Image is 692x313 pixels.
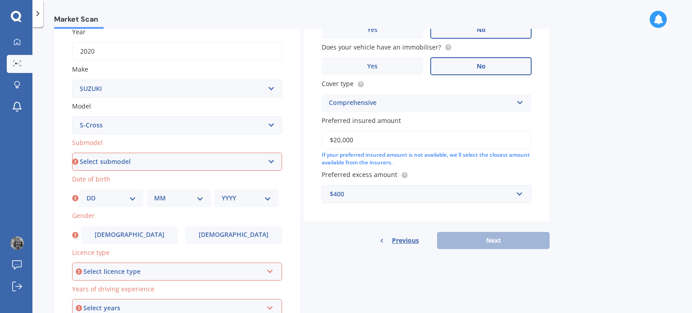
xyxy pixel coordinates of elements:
[72,138,103,147] span: Submodel
[322,131,532,150] input: Enter amount
[330,189,513,199] div: $400
[72,102,91,110] span: Model
[367,26,378,34] span: Yes
[477,63,486,70] span: No
[367,63,378,70] span: Yes
[83,267,263,277] div: Select licence type
[322,171,397,179] span: Preferred excess amount
[477,26,486,34] span: No
[72,248,109,257] span: Licence type
[199,231,269,239] span: [DEMOGRAPHIC_DATA]
[322,151,532,167] div: If your preferred insured amount is not available, we'll select the closest amount available from...
[322,116,401,125] span: Preferred insured amount
[95,231,164,239] span: [DEMOGRAPHIC_DATA]
[54,15,104,27] span: Market Scan
[322,80,354,88] span: Cover type
[322,43,441,51] span: Does your vehicle have an immobiliser?
[329,98,513,109] div: Comprehensive
[83,303,263,313] div: Select years
[72,212,95,220] span: Gender
[72,175,110,183] span: Date of birth
[72,42,282,61] input: YYYY
[72,27,86,36] span: Year
[72,65,88,74] span: Make
[392,234,419,247] span: Previous
[10,236,24,250] img: picture
[72,285,155,293] span: Years of driving experience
